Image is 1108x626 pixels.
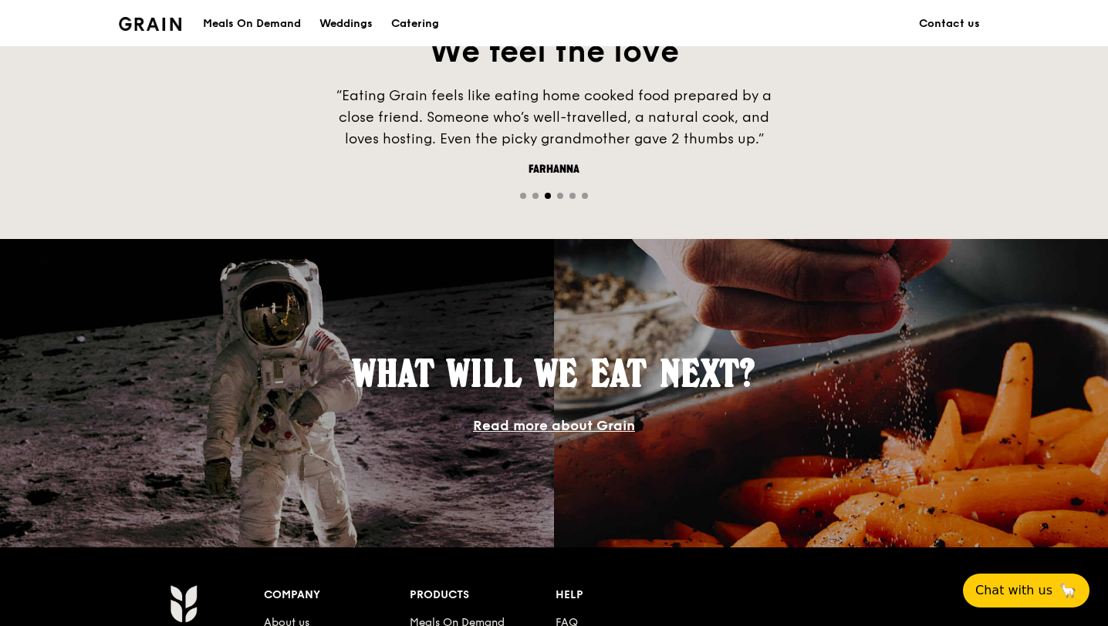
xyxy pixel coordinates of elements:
span: Go to slide 2 [532,193,539,199]
a: Read more about Grain [473,417,635,434]
span: Chat with us [975,581,1052,600]
div: Weddings [319,1,373,47]
a: Weddings [310,1,382,47]
span: Go to slide 6 [582,193,588,199]
a: Catering [382,1,448,47]
span: Go to slide 3 [545,193,551,199]
span: 🦙 [1059,581,1077,600]
span: What will we eat next? [353,351,755,395]
img: Grain [170,584,197,623]
a: Contact us [910,1,989,47]
div: Company [264,584,410,606]
div: “Eating Grain feels like eating home cooked food prepared by a close friend. Someone who’s well-t... [323,85,785,150]
div: Farhanna [323,162,785,177]
img: Grain [119,17,181,31]
span: Go to slide 5 [569,193,576,199]
button: Chat with us🦙 [963,574,1089,607]
div: Help [556,584,701,606]
div: Meals On Demand [203,1,301,47]
span: Go to slide 1 [520,193,526,199]
span: Go to slide 4 [557,193,563,199]
div: Products [410,584,556,606]
div: Catering [391,1,439,47]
